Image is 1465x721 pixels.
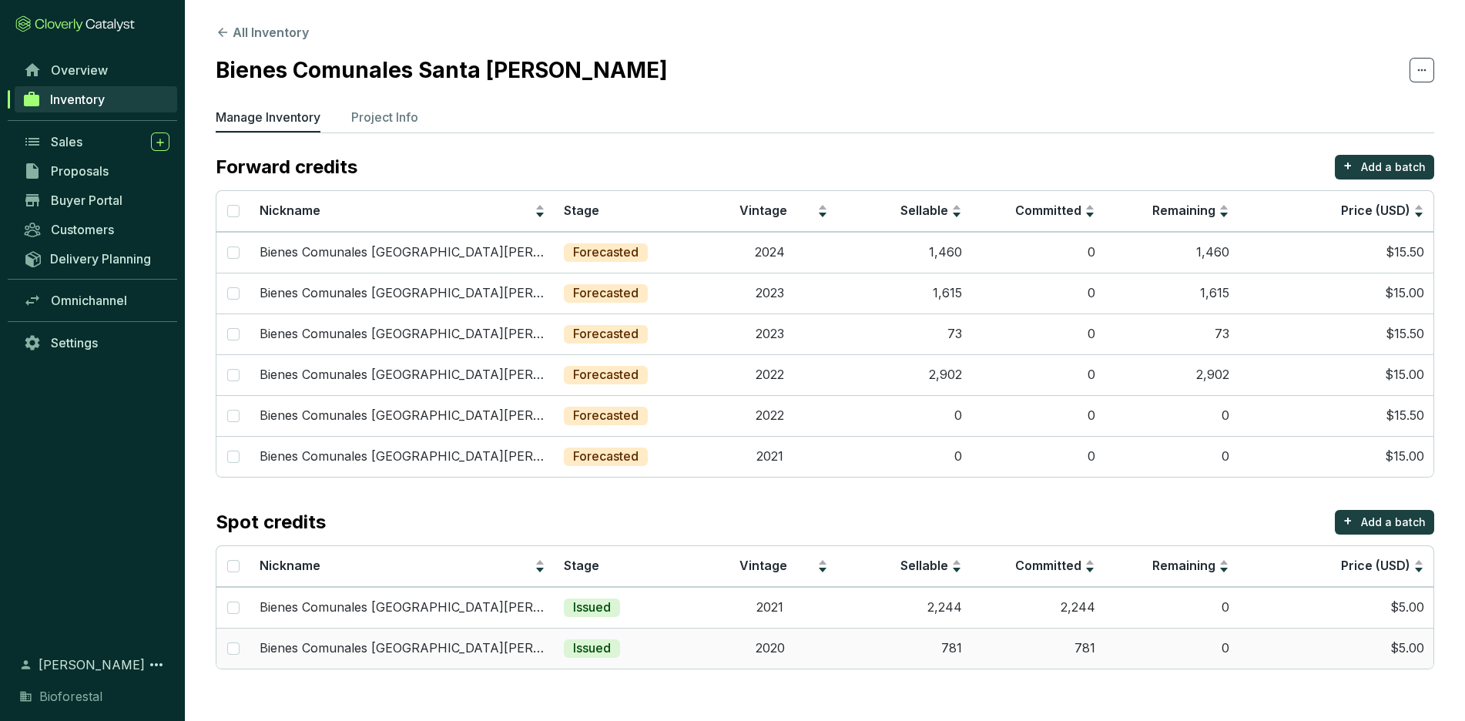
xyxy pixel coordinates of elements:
p: Bienes Comunales [GEOGRAPHIC_DATA][PERSON_NAME]-PR4 [260,367,545,384]
td: 2022 [703,395,837,436]
p: Bienes Comunales [GEOGRAPHIC_DATA][PERSON_NAME]-PR5 [260,244,545,261]
a: Omnichannel [15,287,177,314]
a: Proposals [15,158,177,184]
td: 0 [971,314,1105,354]
p: Bienes Comunales [GEOGRAPHIC_DATA][PERSON_NAME]-PR4 [260,326,545,343]
span: Nickname [260,203,320,218]
button: +Add a batch [1335,510,1434,535]
td: 2021 [703,436,837,477]
td: 781 [837,628,971,669]
a: Buyer Portal [15,187,177,213]
td: 2024 [703,232,837,273]
p: Manage Inventory [216,108,320,126]
td: 73 [1105,314,1239,354]
th: Stage [555,191,703,232]
span: Sellable [900,558,948,573]
a: Delivery Planning [15,246,177,271]
span: Vintage [739,558,787,573]
p: Forecasted [573,367,639,384]
td: 0 [971,232,1105,273]
p: Forecasted [573,285,639,302]
a: Settings [15,330,177,356]
span: Inventory [50,92,105,107]
span: Overview [51,62,108,78]
td: 1,615 [837,273,971,314]
p: Forecasted [573,244,639,261]
p: Issued [573,640,611,657]
td: $15.50 [1239,314,1433,354]
span: Stage [564,203,599,218]
td: $15.50 [1239,232,1433,273]
a: Overview [15,57,177,83]
p: Forward credits [216,155,357,179]
td: $15.00 [1239,436,1433,477]
td: 0 [971,354,1105,395]
span: Customers [51,222,114,237]
p: Bienes Comunales [GEOGRAPHIC_DATA][PERSON_NAME]-PR3 [260,407,545,424]
span: [PERSON_NAME] [39,656,145,674]
p: Add a batch [1361,159,1426,175]
th: Stage [555,546,703,587]
td: 2023 [703,314,837,354]
td: 0 [971,395,1105,436]
td: $5.00 [1239,628,1433,669]
p: Spot credits [216,510,326,535]
p: + [1343,155,1353,176]
td: $15.00 [1239,273,1433,314]
td: 781 [971,628,1105,669]
td: 2021 [703,587,837,628]
span: Vintage [739,203,787,218]
td: 0 [971,273,1105,314]
p: Forecasted [573,448,639,465]
h2: Bienes Comunales Santa [PERSON_NAME] [216,54,668,86]
p: Issued [573,599,611,616]
td: 2022 [703,354,837,395]
a: Inventory [15,86,177,112]
p: Add a batch [1361,515,1426,530]
button: All Inventory [216,23,309,42]
span: Proposals [51,163,109,179]
span: Price (USD) [1341,558,1410,573]
td: 73 [837,314,971,354]
span: Remaining [1152,558,1215,573]
p: Forecasted [573,407,639,424]
a: Customers [15,216,177,243]
td: 0 [1105,436,1239,477]
p: Bienes Comunales [GEOGRAPHIC_DATA][PERSON_NAME]-PR5 [260,285,545,302]
td: 2023 [703,273,837,314]
td: $15.50 [1239,395,1433,436]
span: Committed [1015,203,1081,218]
span: Stage [564,558,599,573]
td: 0 [1105,628,1239,669]
p: Forecasted [573,326,639,343]
td: $15.00 [1239,354,1433,395]
button: +Add a batch [1335,155,1434,179]
td: 0 [971,436,1105,477]
td: 2020 [703,628,837,669]
span: Sales [51,134,82,149]
span: Price (USD) [1341,203,1410,218]
td: 0 [837,395,971,436]
td: 2,244 [837,587,971,628]
span: Settings [51,335,98,350]
p: Project Info [351,108,418,126]
p: Bienes Comunales [GEOGRAPHIC_DATA][PERSON_NAME] [260,599,545,616]
p: Bienes Comunales [GEOGRAPHIC_DATA][PERSON_NAME]-PR3 [260,448,545,465]
p: Bienes Comunales [GEOGRAPHIC_DATA][PERSON_NAME] [260,640,545,657]
span: Remaining [1152,203,1215,218]
span: Nickname [260,558,320,573]
span: Delivery Planning [50,251,151,267]
td: 2,902 [1105,354,1239,395]
span: Omnichannel [51,293,127,308]
td: $5.00 [1239,587,1433,628]
td: 2,244 [971,587,1105,628]
td: 0 [1105,395,1239,436]
a: Sales [15,129,177,155]
td: 1,460 [837,232,971,273]
td: 0 [837,436,971,477]
span: Buyer Portal [51,193,122,208]
p: + [1343,510,1353,532]
span: Sellable [900,203,948,218]
td: 1,615 [1105,273,1239,314]
span: Bioforestal [39,687,102,706]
